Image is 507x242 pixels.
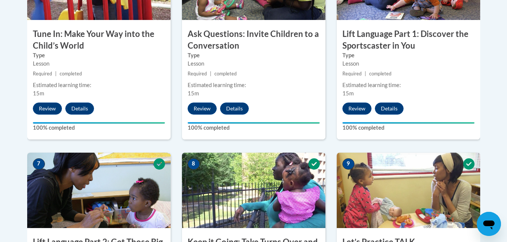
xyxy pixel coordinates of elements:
[188,122,320,124] div: Your progress
[33,51,165,60] label: Type
[182,153,325,228] img: Course Image
[220,103,249,115] button: Details
[27,28,171,52] h3: Tune In: Make Your Way into the Child’s World
[342,60,475,68] div: Lesson
[337,153,480,228] img: Course Image
[188,71,207,77] span: Required
[365,71,366,77] span: |
[188,103,217,115] button: Review
[33,103,62,115] button: Review
[188,90,199,96] span: 15m
[27,153,171,228] img: Course Image
[188,60,320,68] div: Lesson
[33,90,44,96] span: 15m
[342,124,475,132] label: 100% completed
[337,28,480,52] h3: Lift Language Part 1: Discover the Sportscaster in You
[342,51,475,60] label: Type
[342,90,354,96] span: 15m
[60,71,82,77] span: completed
[342,81,475,89] div: Estimated learning time:
[188,158,200,170] span: 8
[369,71,391,77] span: completed
[188,124,320,132] label: 100% completed
[33,81,165,89] div: Estimated learning time:
[33,122,165,124] div: Your progress
[342,122,475,124] div: Your progress
[55,71,57,77] span: |
[342,158,354,170] span: 9
[342,71,362,77] span: Required
[188,51,320,60] label: Type
[33,71,52,77] span: Required
[33,60,165,68] div: Lesson
[375,103,404,115] button: Details
[182,28,325,52] h3: Ask Questions: Invite Children to a Conversation
[210,71,211,77] span: |
[214,71,237,77] span: completed
[65,103,94,115] button: Details
[188,81,320,89] div: Estimated learning time:
[477,212,501,236] iframe: Button to launch messaging window
[342,103,371,115] button: Review
[33,158,45,170] span: 7
[33,124,165,132] label: 100% completed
